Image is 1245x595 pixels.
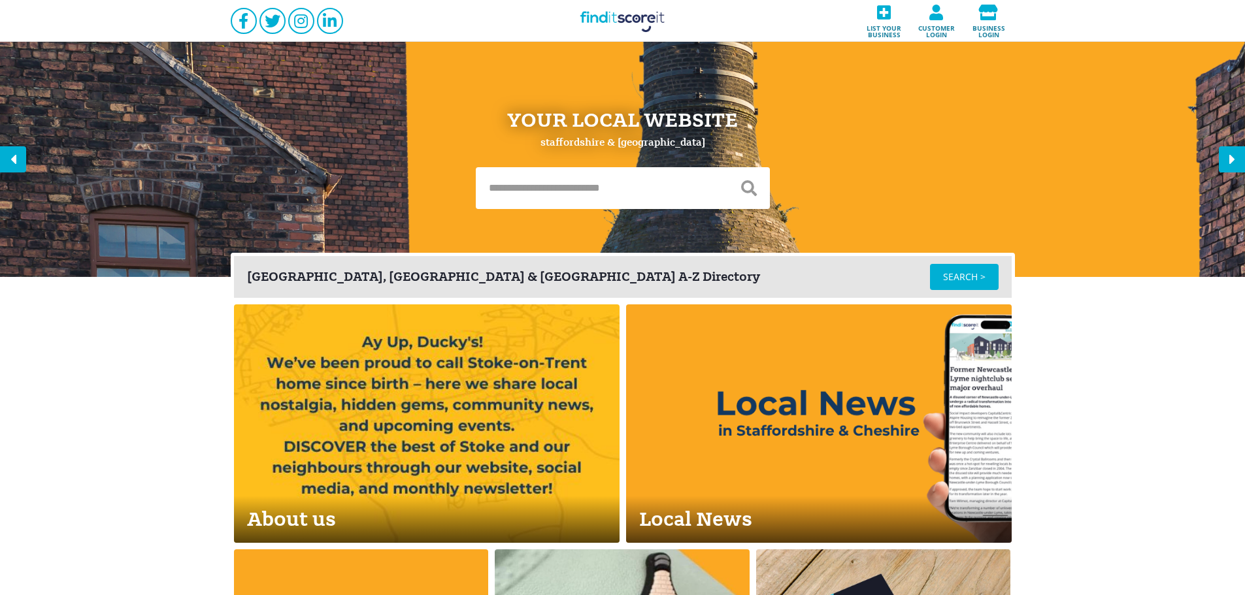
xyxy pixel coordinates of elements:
[963,1,1015,42] a: Business login
[507,110,738,131] div: Your Local Website
[247,270,930,283] div: [GEOGRAPHIC_DATA], [GEOGRAPHIC_DATA] & [GEOGRAPHIC_DATA] A-Z Directory
[914,20,959,38] span: Customer login
[910,1,963,42] a: Customer login
[234,496,620,543] div: About us
[930,264,999,290] a: SEARCH >
[862,20,906,38] span: List your business
[858,1,910,42] a: List your business
[967,20,1011,38] span: Business login
[540,137,705,148] div: Staffordshire & [GEOGRAPHIC_DATA]
[626,304,1012,543] a: Local News
[626,496,1012,543] div: Local News
[234,304,620,543] a: About us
